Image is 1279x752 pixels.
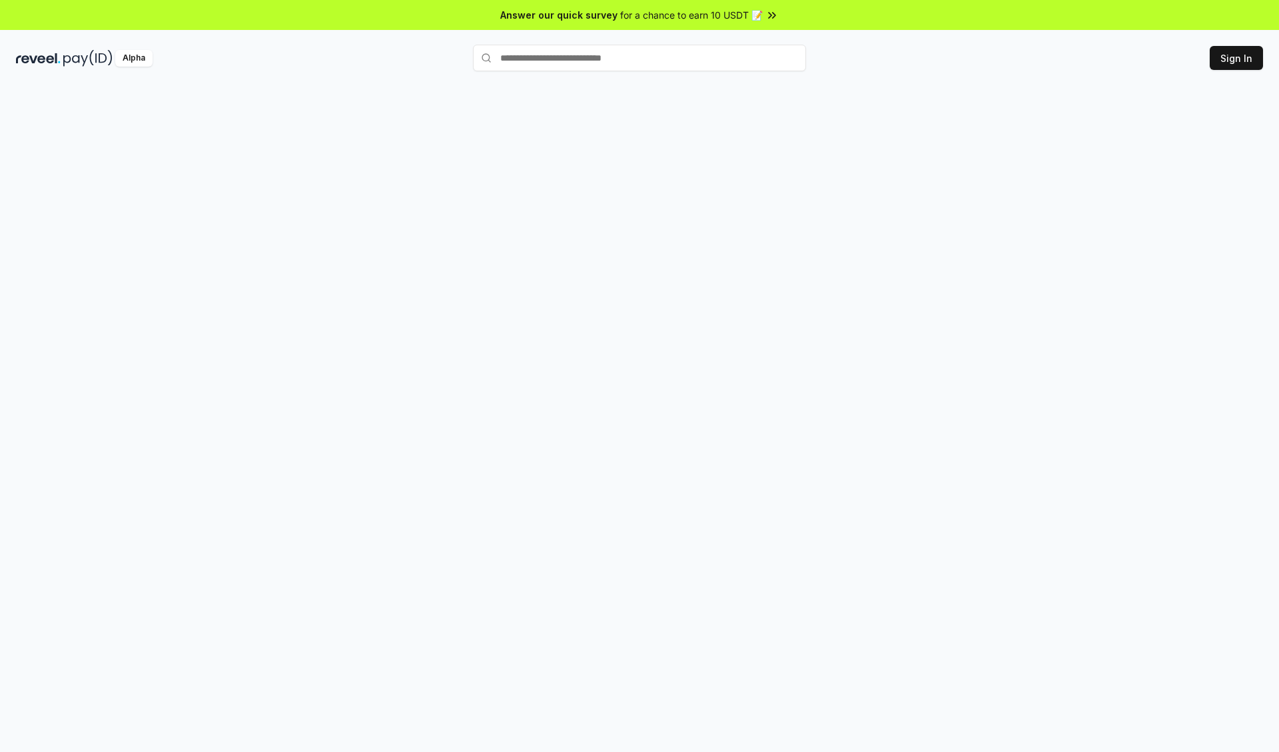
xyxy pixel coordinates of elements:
div: Alpha [115,50,153,67]
img: reveel_dark [16,50,61,67]
span: for a chance to earn 10 USDT 📝 [620,8,763,22]
span: Answer our quick survey [500,8,618,22]
button: Sign In [1210,46,1263,70]
img: pay_id [63,50,113,67]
